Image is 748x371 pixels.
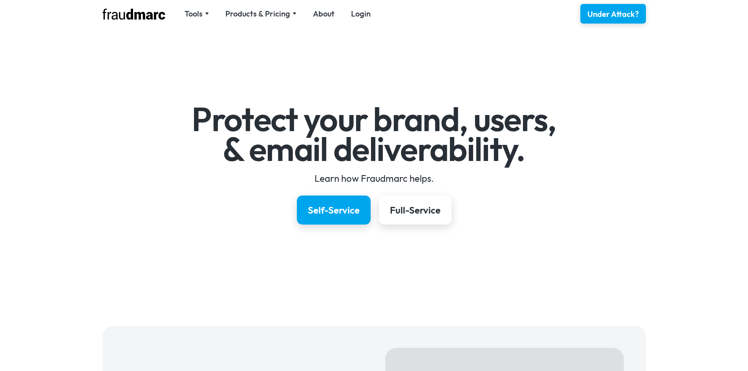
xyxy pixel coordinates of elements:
[390,204,441,216] div: Full-Service
[146,172,602,185] div: Learn how Fraudmarc helps.
[587,9,639,20] div: Under Attack?
[379,196,452,225] a: Full-Service
[297,196,371,225] a: Self-Service
[308,204,360,216] div: Self-Service
[185,8,203,19] div: Tools
[580,4,646,24] a: Under Attack?
[146,104,602,164] h1: Protect your brand, users, & email deliverability.
[351,8,371,19] a: Login
[313,8,335,19] a: About
[185,8,209,19] div: Tools
[225,8,290,19] div: Products & Pricing
[225,8,296,19] div: Products & Pricing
